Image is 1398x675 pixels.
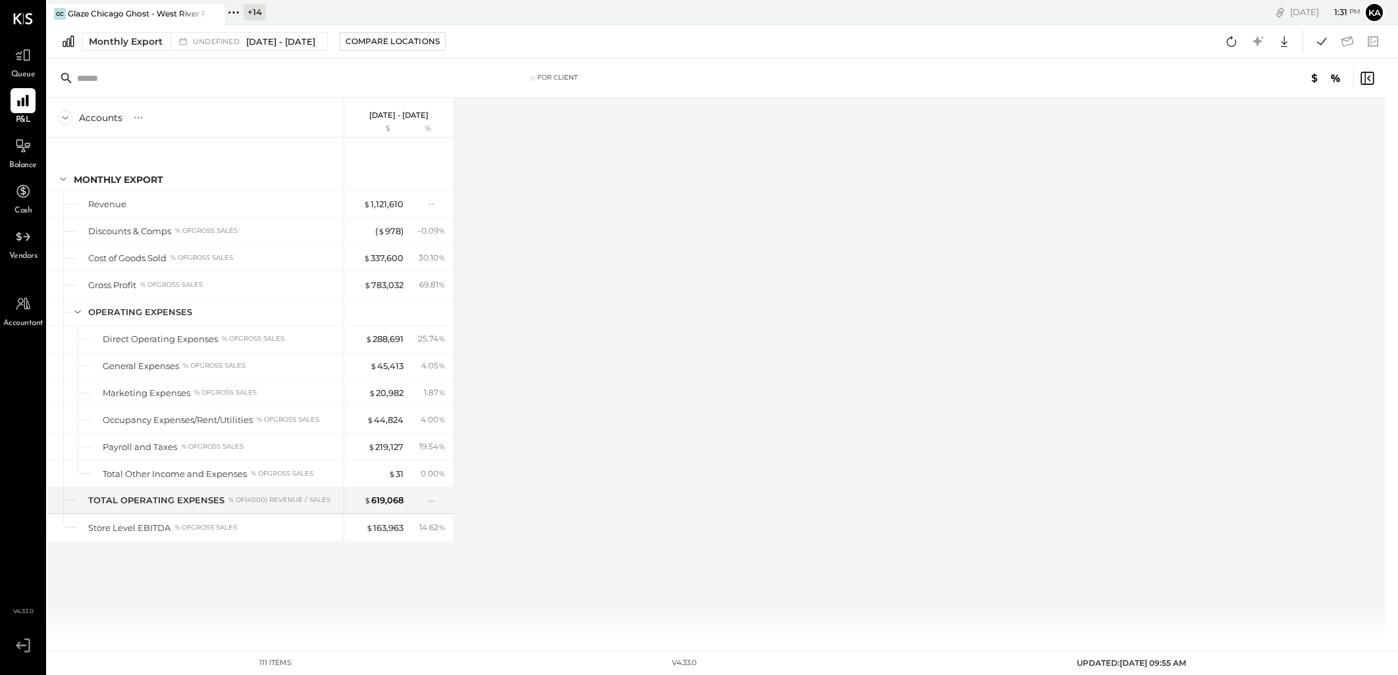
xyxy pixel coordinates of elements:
[363,199,371,209] span: $
[1290,6,1360,18] div: [DATE]
[438,360,446,370] span: %
[1,88,45,126] a: P&L
[407,124,450,134] div: %
[438,252,446,262] span: %
[16,114,31,126] span: P&L
[170,253,233,262] div: % of GROSS SALES
[1077,658,1186,668] span: UPDATED: [DATE] 09:55 AM
[68,8,205,19] div: Glaze Chicago Ghost - West River Rice LLC
[421,360,446,372] div: 4.05
[1,134,45,172] a: Balance
[1274,5,1287,19] div: copy link
[103,387,190,399] div: Marketing Expenses
[82,32,328,51] button: Monthly Export undefined[DATE] - [DATE]
[418,225,446,237] div: - 0.09
[419,279,446,291] div: 69.81
[364,494,403,507] div: 619,068
[103,468,247,480] div: Total Other Income and Expenses
[419,441,446,453] div: 19.54
[438,225,446,236] span: %
[251,469,313,478] div: % of GROSS SALES
[1364,2,1385,23] button: Ka
[419,522,446,534] div: 14.62
[88,279,136,291] div: Gross Profit
[351,124,403,134] div: $
[538,73,578,82] div: For Client
[363,252,403,264] div: 337,600
[363,198,403,211] div: 1,121,610
[175,226,238,236] div: % of GROSS SALES
[421,468,446,480] div: 0.00
[1,179,45,217] a: Cash
[11,69,36,81] span: Queue
[340,32,446,51] button: Compare Locations
[103,360,179,372] div: General Expenses
[183,361,246,370] div: % of GROSS SALES
[378,226,385,236] span: $
[369,111,428,120] p: [DATE] - [DATE]
[365,333,403,345] div: 288,691
[428,198,446,209] div: --
[1,291,45,330] a: Accountant
[14,205,32,217] span: Cash
[88,252,167,264] div: Cost of Goods Sold
[54,8,66,20] div: GC
[193,38,243,45] span: undefined
[370,361,377,371] span: $
[370,360,403,372] div: 45,413
[88,522,170,534] div: Store Level EBITDA
[366,522,403,534] div: 163,963
[88,494,224,507] div: TOTAL OPERATING EXPENSES
[438,522,446,532] span: %
[368,441,375,452] span: $
[259,658,292,668] div: 111 items
[364,280,371,290] span: $
[419,252,446,264] div: 30.10
[438,387,446,397] span: %
[365,334,373,344] span: $
[222,334,284,343] div: % of GROSS SALES
[1,224,45,262] a: Vendors
[346,36,440,47] div: Compare Locations
[424,387,446,399] div: 1.87
[438,279,446,289] span: %
[364,495,371,505] span: $
[367,414,403,426] div: 44,824
[428,495,446,506] div: --
[140,280,203,289] div: % of GROSS SALES
[438,441,446,451] span: %
[421,414,446,426] div: 4.00
[246,36,315,48] span: [DATE] - [DATE]
[103,414,253,426] div: Occupancy Expenses/Rent/Utilities
[3,318,43,330] span: Accountant
[438,468,446,478] span: %
[418,333,446,345] div: 25.74
[388,468,403,480] div: 31
[369,387,403,399] div: 20,982
[89,35,163,48] div: Monthly Export
[88,225,171,238] div: Discounts & Comps
[438,333,446,343] span: %
[103,441,177,453] div: Payroll and Taxes
[244,4,266,20] div: + 14
[363,253,371,263] span: $
[79,111,122,124] div: Accounts
[672,658,696,668] div: v 4.33.0
[88,198,126,211] div: Revenue
[375,225,403,238] div: ( 978 )
[388,468,396,479] span: $
[9,160,37,172] span: Balance
[103,333,218,345] div: Direct Operating Expenses
[74,173,163,186] div: Monthly Export
[9,251,38,262] span: Vendors
[367,414,374,425] span: $
[368,441,403,453] div: 219,127
[181,442,244,451] div: % of GROSS SALES
[257,415,319,424] div: % of GROSS SALES
[364,279,403,291] div: 783,032
[369,387,376,398] span: $
[366,522,373,533] span: $
[194,388,257,397] div: % of GROSS SALES
[228,495,330,505] div: % of (4000) Revenue / Sales
[438,414,446,424] span: %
